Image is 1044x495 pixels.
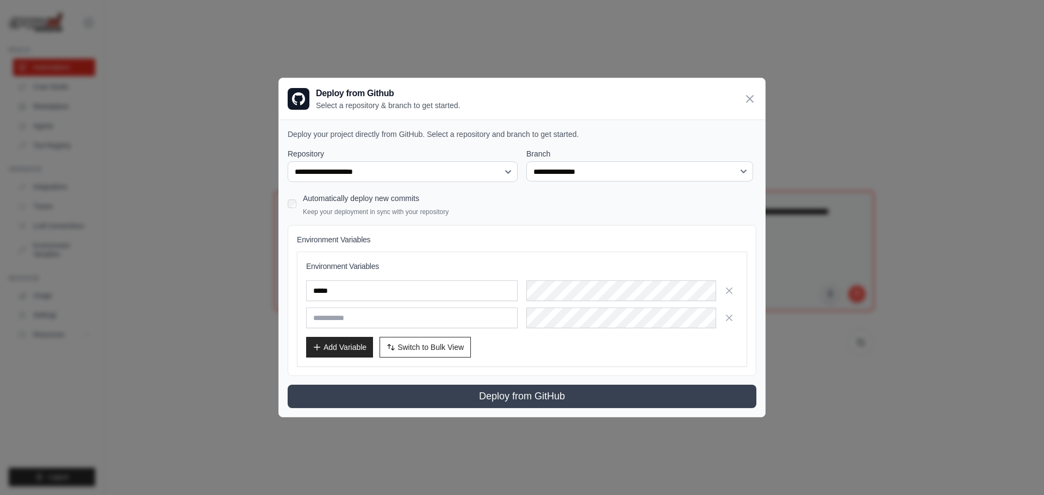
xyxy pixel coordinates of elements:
[316,100,460,111] p: Select a repository & branch to get started.
[303,194,419,203] label: Automatically deploy new commits
[306,337,373,358] button: Add Variable
[990,443,1044,495] div: Widget de chat
[288,129,756,140] p: Deploy your project directly from GitHub. Select a repository and branch to get started.
[526,148,756,159] label: Branch
[288,148,518,159] label: Repository
[288,385,756,408] button: Deploy from GitHub
[380,337,471,358] button: Switch to Bulk View
[316,87,460,100] h3: Deploy from Github
[397,342,464,353] span: Switch to Bulk View
[297,234,747,245] h4: Environment Variables
[303,208,449,216] p: Keep your deployment in sync with your repository
[306,261,738,272] h3: Environment Variables
[990,443,1044,495] iframe: Chat Widget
